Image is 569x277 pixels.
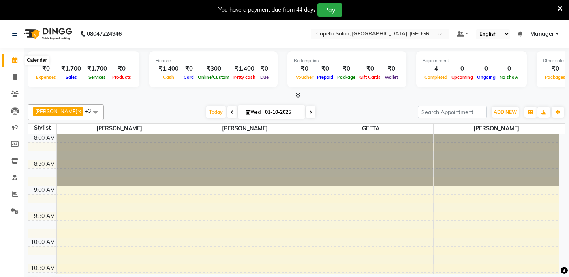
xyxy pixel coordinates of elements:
b: 08047224946 [87,23,122,45]
button: ADD NEW [492,107,519,118]
span: Prepaid [315,74,335,80]
span: Services [86,74,108,80]
div: ₹0 [335,64,357,73]
div: ₹1,400 [156,64,182,73]
div: ₹0 [357,64,383,73]
div: 0 [449,64,475,73]
div: 10:00 AM [29,238,56,246]
div: ₹0 [294,64,315,73]
span: Gift Cards [357,74,383,80]
div: Calendar [25,56,49,65]
div: ₹1,700 [84,64,110,73]
div: Redemption [294,58,400,64]
span: [PERSON_NAME] [434,124,559,134]
div: ₹0 [257,64,271,73]
span: Completed [423,74,449,80]
div: ₹0 [383,64,400,73]
span: Expenses [34,74,58,80]
div: ₹0 [34,64,58,73]
span: GEETA [308,124,433,134]
div: Finance [156,58,271,64]
span: Card [182,74,196,80]
span: Wallet [383,74,400,80]
span: Wed [244,109,263,115]
span: Manager [530,30,554,38]
span: Voucher [294,74,315,80]
div: 0 [475,64,498,73]
div: 8:30 AM [32,160,56,168]
div: 9:30 AM [32,212,56,220]
span: Petty cash [231,74,257,80]
input: Search Appointment [418,106,487,118]
div: ₹0 [543,64,567,73]
div: 4 [423,64,449,73]
div: 8:00 AM [32,134,56,142]
span: Online/Custom [196,74,231,80]
div: 0 [498,64,520,73]
span: Today [206,106,226,118]
div: 9:00 AM [32,186,56,194]
span: Upcoming [449,74,475,80]
div: Total [34,58,133,64]
span: [PERSON_NAME] [182,124,308,134]
span: Products [110,74,133,80]
span: +3 [85,108,97,114]
div: ₹1,400 [231,64,257,73]
span: ADD NEW [494,109,517,115]
span: [PERSON_NAME] [35,108,77,114]
div: ₹0 [182,64,196,73]
span: [PERSON_NAME] [57,124,182,134]
div: ₹0 [315,64,335,73]
div: ₹1,700 [58,64,84,73]
a: x [77,108,81,114]
span: Sales [64,74,79,80]
span: Ongoing [475,74,498,80]
div: You have a payment due from 44 days [218,6,316,14]
button: Pay [317,3,342,17]
img: logo [20,23,74,45]
span: No show [498,74,520,80]
div: 10:30 AM [29,264,56,272]
span: Cash [161,74,176,80]
span: Package [335,74,357,80]
div: Stylist [28,124,56,132]
span: Due [258,74,270,80]
div: ₹0 [110,64,133,73]
div: Appointment [423,58,520,64]
div: ₹300 [196,64,231,73]
input: 2025-10-01 [263,106,302,118]
span: Packages [543,74,567,80]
